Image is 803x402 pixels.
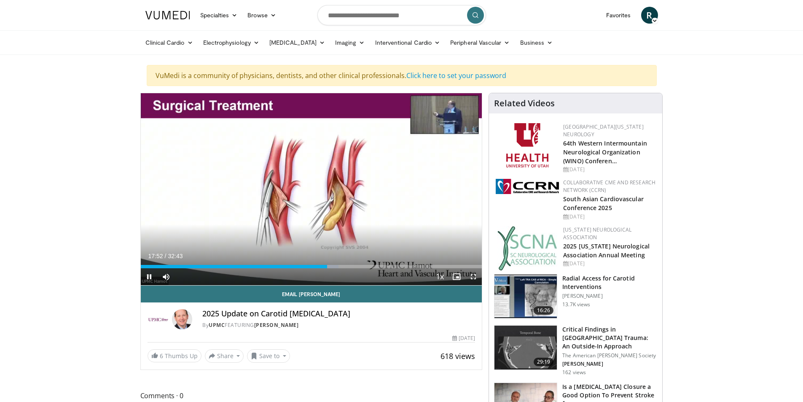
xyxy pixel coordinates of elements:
span: 29:19 [534,358,554,366]
a: 29:19 Critical Findings in [GEOGRAPHIC_DATA] Trauma: An Outside-In Approach The American [PERSON_... [494,325,657,376]
input: Search topics, interventions [317,5,486,25]
span: 6 [160,352,163,360]
span: Comments 0 [140,390,483,401]
span: / [165,253,167,259]
h4: 2025 Update on Carotid [MEDICAL_DATA] [202,309,475,318]
img: f6362829-b0a3-407d-a044-59546adfd345.png.150x105_q85_autocrop_double_scale_upscale_version-0.2.png [506,123,548,167]
img: VuMedi Logo [145,11,190,19]
img: RcxVNUapo-mhKxBX4xMDoxOjA4MTsiGN_2.150x105_q85_crop-smart_upscale.jpg [494,275,557,318]
span: 618 views [440,351,475,361]
button: Playback Rate [431,268,448,285]
a: Collaborative CME and Research Network (CCRN) [563,179,655,194]
a: Specialties [195,7,243,24]
a: Browse [242,7,281,24]
a: Clinical Cardio [140,34,198,51]
img: b123db18-9392-45ae-ad1d-42c3758a27aa.jpg.150x105_q85_autocrop_double_scale_upscale_version-0.2.jpg [497,226,557,270]
span: 17:52 [148,253,163,259]
a: 64th Western Intermountain Neurological Organization (WINO) Conferen… [563,139,647,165]
video-js: Video Player [141,93,482,286]
a: Electrophysiology [198,34,264,51]
a: [GEOGRAPHIC_DATA][US_STATE] Neurology [563,123,644,138]
h4: Related Videos [494,98,555,108]
a: 16:26 Radial Access for Carotid Interventions [PERSON_NAME] 13.7K views [494,274,657,319]
p: 13.7K views [562,301,590,308]
a: Favorites [601,7,636,24]
div: [DATE] [563,260,655,267]
a: 2025 [US_STATE] Neurological Association Annual Meeting [563,242,650,259]
a: 6 Thumbs Up [148,349,201,362]
div: By FEATURING [202,321,475,329]
button: Save to [247,349,290,363]
button: Share [205,349,244,363]
a: Click here to set your password [406,71,506,80]
img: UPMC [148,309,169,329]
div: VuMedi is a community of physicians, dentists, and other clinical professionals. [147,65,657,86]
p: [PERSON_NAME] [562,293,657,299]
div: [DATE] [563,213,655,221]
a: [MEDICAL_DATA] [264,34,330,51]
img: a04ee3ba-8487-4636-b0fb-5e8d268f3737.png.150x105_q85_autocrop_double_scale_upscale_version-0.2.png [496,179,559,194]
button: Mute [158,268,175,285]
h3: Critical Findings in [GEOGRAPHIC_DATA] Trauma: An Outside-In Approach [562,325,657,351]
p: [PERSON_NAME] [562,361,657,367]
a: UPMC [209,321,225,329]
span: 32:43 [168,253,183,259]
a: Interventional Cardio [370,34,446,51]
a: Imaging [330,34,370,51]
p: 162 views [562,369,586,376]
img: 8d8e3180-86ba-4d19-9168-3f59fd7b70ab.150x105_q85_crop-smart_upscale.jpg [494,326,557,370]
a: [PERSON_NAME] [254,321,299,329]
div: [DATE] [452,335,475,342]
p: The American [PERSON_NAME] Society [562,352,657,359]
div: Progress Bar [141,265,482,268]
a: R [641,7,658,24]
h3: Radial Access for Carotid Interventions [562,274,657,291]
a: Peripheral Vascular [445,34,515,51]
a: Business [515,34,558,51]
div: [DATE] [563,166,655,173]
button: Pause [141,268,158,285]
a: South Asian Cardiovascular Conference 2025 [563,195,644,212]
img: Avatar [172,309,192,329]
span: 16:26 [534,306,554,315]
a: Email [PERSON_NAME] [141,286,482,302]
button: Enable picture-in-picture mode [448,268,465,285]
a: [US_STATE] Neurological Association [563,226,631,241]
button: Fullscreen [465,268,482,285]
